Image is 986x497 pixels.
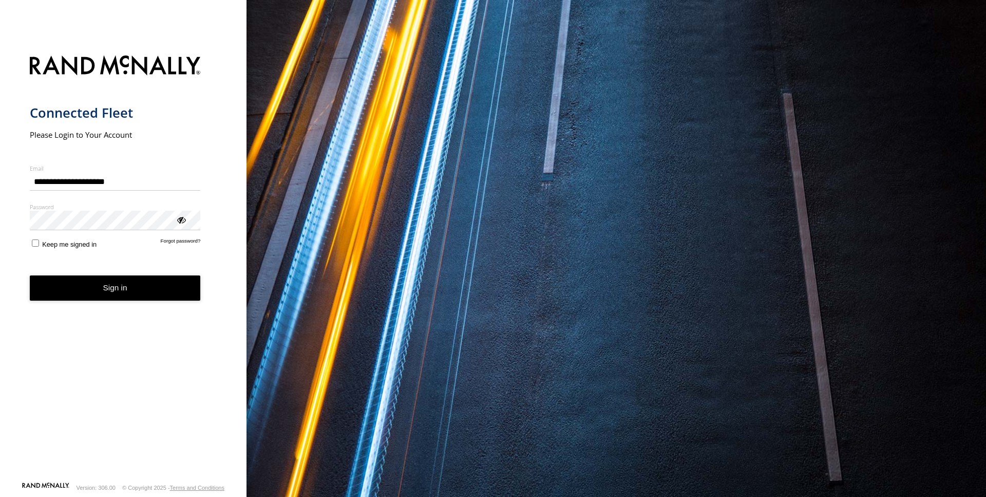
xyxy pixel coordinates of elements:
div: © Copyright 2025 - [122,485,224,491]
label: Email [30,164,201,172]
span: Keep me signed in [42,241,97,248]
form: main [30,49,217,482]
a: Visit our Website [22,483,69,493]
h1: Connected Fleet [30,104,201,121]
a: Forgot password? [161,238,201,248]
button: Sign in [30,275,201,301]
div: ViewPassword [176,214,186,225]
a: Terms and Conditions [170,485,224,491]
h2: Please Login to Your Account [30,130,201,140]
img: Rand McNally [30,53,201,80]
div: Version: 306.00 [77,485,116,491]
input: Keep me signed in [32,240,39,247]
label: Password [30,203,201,211]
